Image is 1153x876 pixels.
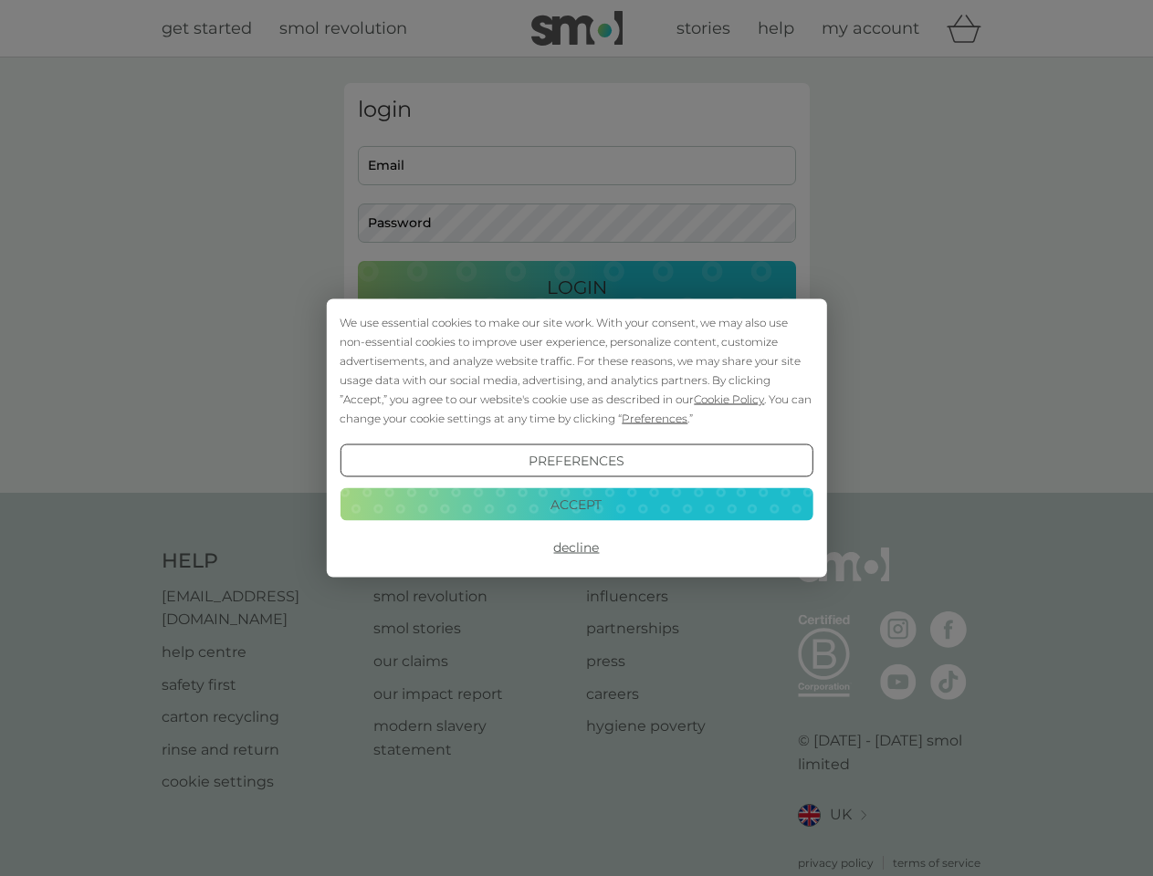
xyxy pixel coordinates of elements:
[340,313,812,428] div: We use essential cookies to make our site work. With your consent, we may also use non-essential ...
[694,392,764,406] span: Cookie Policy
[340,444,812,477] button: Preferences
[340,487,812,520] button: Accept
[340,531,812,564] button: Decline
[622,412,687,425] span: Preferences
[326,299,826,578] div: Cookie Consent Prompt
